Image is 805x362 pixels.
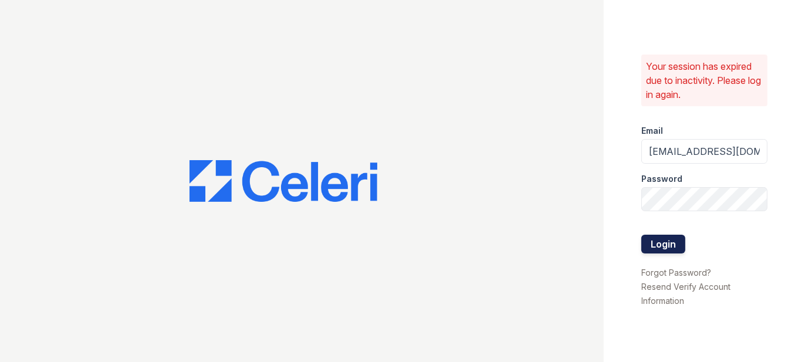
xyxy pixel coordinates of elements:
p: Your session has expired due to inactivity. Please log in again. [646,59,763,102]
a: Resend Verify Account Information [641,282,730,306]
label: Email [641,125,663,137]
label: Password [641,173,682,185]
a: Forgot Password? [641,268,711,278]
button: Login [641,235,685,253]
img: CE_Logo_Blue-a8612792a0a2168367f1c8372b55b34899dd931a85d93a1a3d3e32e68fde9ad4.png [190,160,377,202]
